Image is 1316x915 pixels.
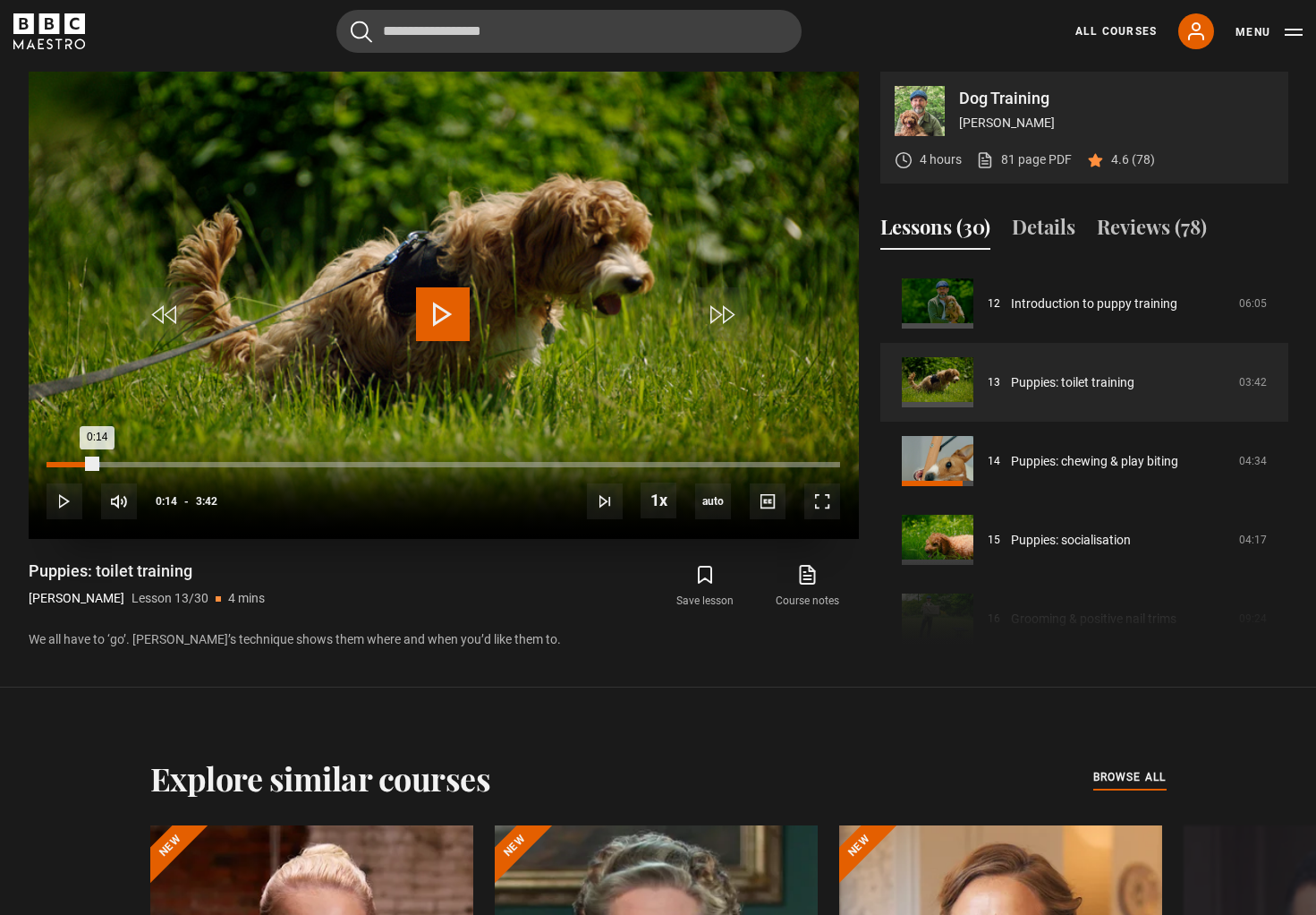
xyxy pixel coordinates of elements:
button: Submit the search query [351,21,372,43]
button: Toggle navigation [1235,23,1303,41]
button: Playback Rate [641,483,676,518]
p: Lesson 13/30 [132,589,208,608]
span: - [184,495,189,508]
button: Details [1012,212,1075,250]
span: 0:14 [156,485,177,517]
span: 3:42 [196,485,217,517]
svg: BBC Maestro [13,13,85,49]
a: 81 page PDF [976,150,1072,169]
button: Lessons (30) [880,212,990,250]
button: Reviews (78) [1097,212,1207,250]
a: All Courses [1075,23,1157,39]
a: Puppies: toilet training [1011,373,1134,392]
h1: Puppies: toilet training [29,560,265,582]
button: Save lesson [654,560,756,612]
span: browse all [1093,768,1167,786]
button: Play [47,483,82,519]
p: 4.6 (78) [1111,150,1155,169]
p: [PERSON_NAME] [29,589,124,608]
p: [PERSON_NAME] [959,114,1274,133]
button: Mute [101,483,137,519]
p: 4 hours [920,150,962,169]
a: Course notes [756,560,858,612]
a: Puppies: socialisation [1011,531,1131,550]
button: Next Lesson [587,483,623,519]
a: browse all [1093,768,1167,788]
p: Dog Training [959,90,1274,107]
button: Fullscreen [804,483,840,519]
a: Introduction to puppy training [1011,295,1177,313]
div: Progress Bar [47,462,839,467]
div: Current quality: 720p [695,483,731,519]
video-js: Video Player [29,72,859,539]
input: Search [336,10,802,53]
p: 4 mins [228,589,265,608]
a: Puppies: chewing & play biting [1011,452,1178,471]
p: We all have to ‘go’. [PERSON_NAME]’s technique shows them where and when you’d like them to. [29,630,859,649]
button: Captions [750,483,785,519]
h2: Explore similar courses [150,759,491,797]
span: auto [695,483,731,519]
